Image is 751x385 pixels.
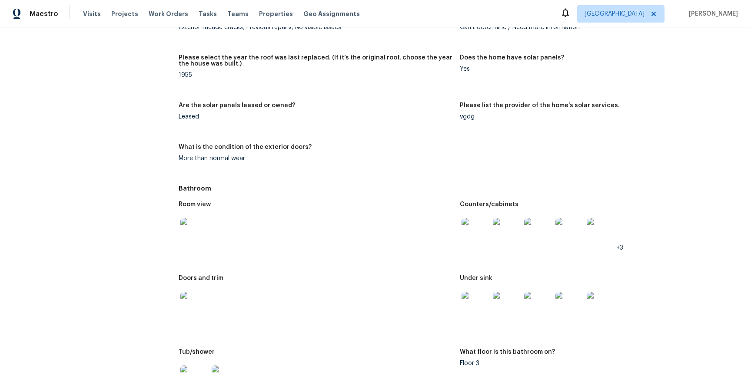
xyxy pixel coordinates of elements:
h5: Doors and trim [179,275,223,281]
h5: Please select the year the roof was last replaced. (If it’s the original roof, choose the year th... [179,55,452,67]
span: Visits [83,10,101,18]
h5: Under sink [460,275,492,281]
h5: Counters/cabinets [460,201,518,207]
span: [PERSON_NAME] [685,10,738,18]
div: Exterior facade cracks, Previous repairs, No visible issues [179,24,452,30]
span: Projects [111,10,138,18]
h5: What floor is this bathroom on? [460,349,555,355]
h5: Does the home have solar panels? [460,55,564,61]
div: Leased [179,114,452,120]
div: Can't determine / Need more information [460,24,734,30]
h5: Tub/shower [179,349,215,355]
h5: Are the solar panels leased or owned? [179,102,295,109]
span: +3 [616,245,623,251]
span: Teams [227,10,249,18]
div: 1955 [179,72,452,78]
span: Maestro [30,10,58,18]
span: [GEOGRAPHIC_DATA] [585,10,645,18]
h5: Please list the provider of the home’s solar services. [460,102,620,109]
span: Work Orders [149,10,188,18]
h5: What is the condition of the exterior doors? [179,144,312,150]
div: vgdg [460,114,734,120]
div: Yes [460,66,734,72]
span: Geo Assignments [303,10,360,18]
h5: Room view [179,201,211,207]
div: More than normal wear [179,155,452,161]
div: Floor 3 [460,360,734,366]
span: Properties [259,10,293,18]
span: Tasks [199,11,217,17]
h5: Bathroom [179,184,741,193]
